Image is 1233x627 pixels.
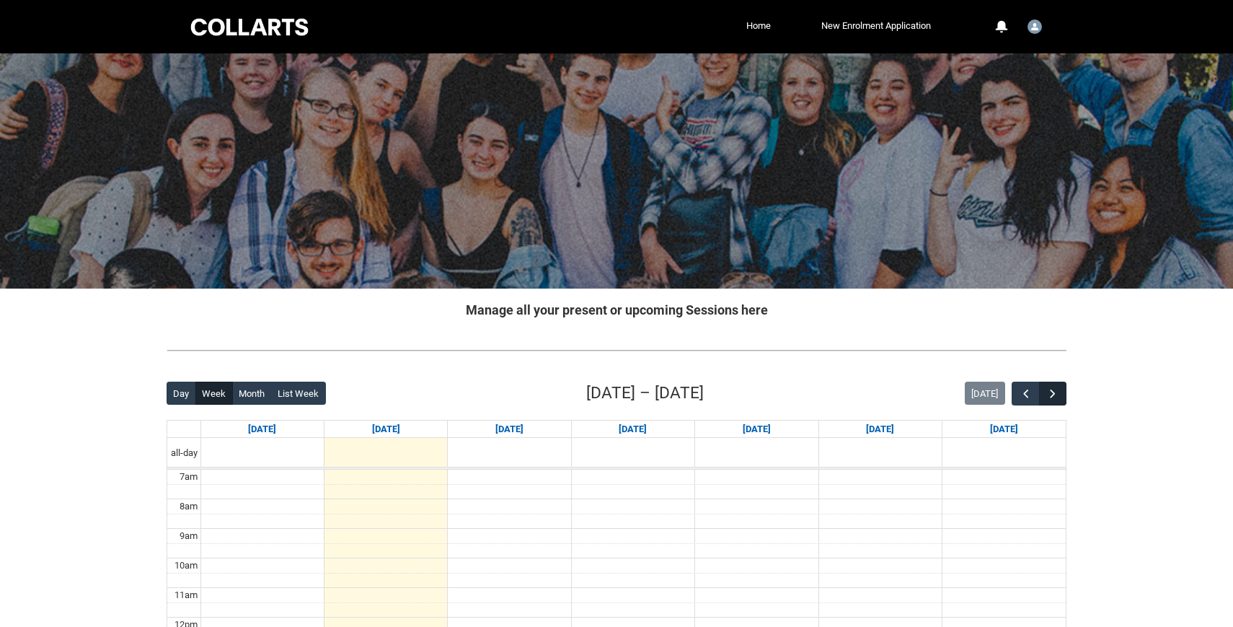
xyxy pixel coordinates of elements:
button: Previous Week [1012,382,1039,405]
button: Month [232,382,272,405]
button: User Profile Student.hpalmer.20252339 [1024,14,1046,37]
img: REDU_GREY_LINE [167,343,1066,358]
button: Day [167,382,196,405]
button: Week [195,382,233,405]
a: Go to September 7, 2025 [245,421,279,438]
div: 9am [177,529,200,543]
button: [DATE] [965,382,1005,405]
h2: [DATE] – [DATE] [586,381,704,405]
a: Go to September 9, 2025 [492,421,526,438]
a: Go to September 11, 2025 [740,421,774,438]
a: Go to September 10, 2025 [616,421,650,438]
div: 7am [177,470,200,484]
a: Home [743,15,774,37]
a: Go to September 8, 2025 [369,421,403,438]
button: Next Week [1039,382,1066,405]
a: Go to September 13, 2025 [987,421,1021,438]
img: Student.hpalmer.20252339 [1027,19,1042,34]
button: List Week [271,382,326,405]
h2: Manage all your present or upcoming Sessions here [167,300,1066,320]
div: 8am [177,499,200,514]
span: all-day [168,446,200,460]
a: New Enrolment Application [818,15,934,37]
div: 10am [172,558,200,573]
a: Go to September 12, 2025 [863,421,897,438]
div: 11am [172,588,200,602]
